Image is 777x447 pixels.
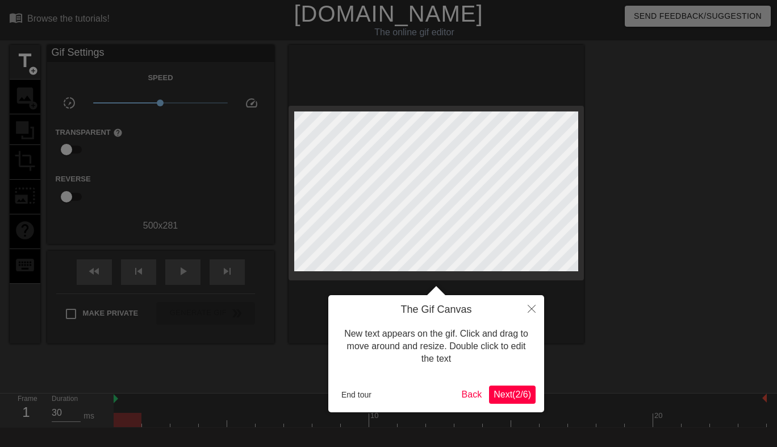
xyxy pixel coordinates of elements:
button: Close [519,295,544,321]
h4: The Gif Canvas [337,304,536,316]
button: Back [457,386,487,404]
div: New text appears on the gif. Click and drag to move around and resize. Double click to edit the text [337,316,536,377]
button: End tour [337,386,376,403]
button: Next [489,386,536,404]
span: Next ( 2 / 6 ) [494,390,531,399]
